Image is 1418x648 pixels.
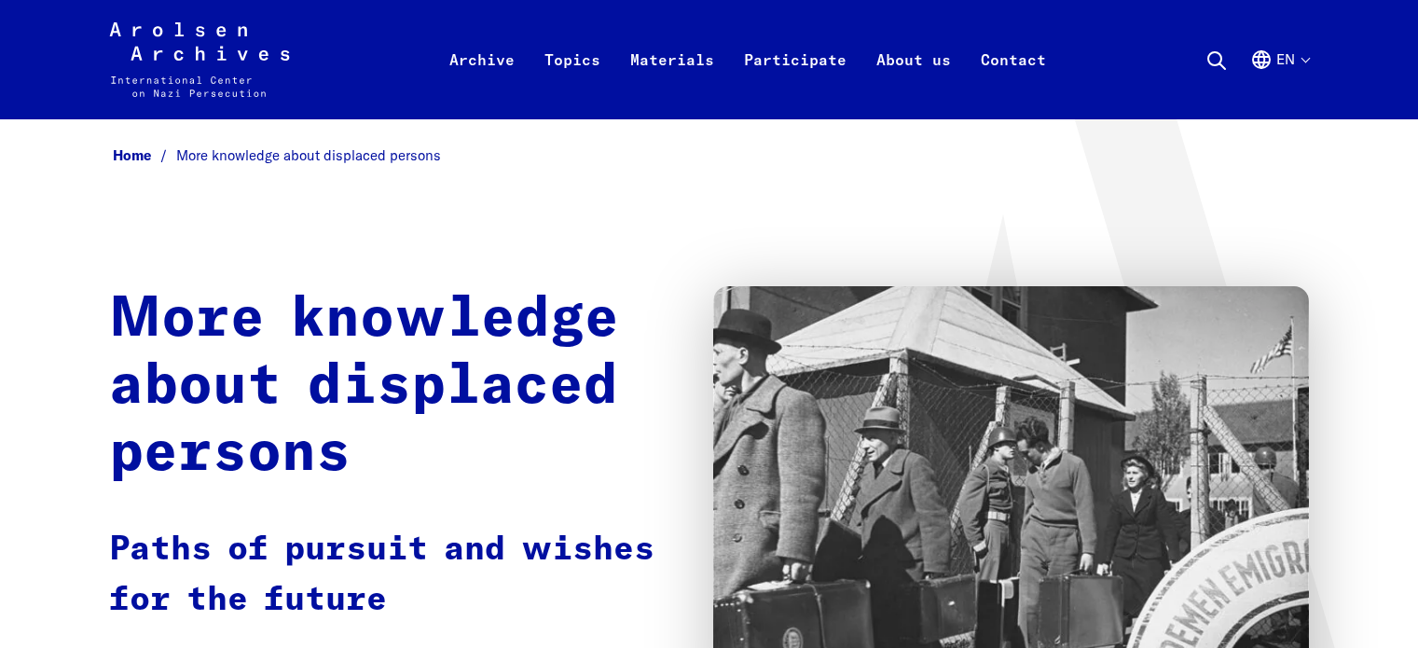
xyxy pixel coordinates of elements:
p: Paths of pursuit and wishes for the future [109,525,677,626]
a: Topics [530,45,615,119]
a: Contact [966,45,1061,119]
span: More knowledge about displaced persons [176,146,441,164]
nav: Primary [434,22,1061,97]
a: Home [113,146,176,164]
button: English, language selection [1250,48,1309,116]
a: Archive [434,45,530,119]
a: About us [861,45,966,119]
a: Materials [615,45,729,119]
nav: Breadcrumb [109,142,1310,171]
h1: More knowledge about displaced persons [109,286,677,488]
a: Participate [729,45,861,119]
